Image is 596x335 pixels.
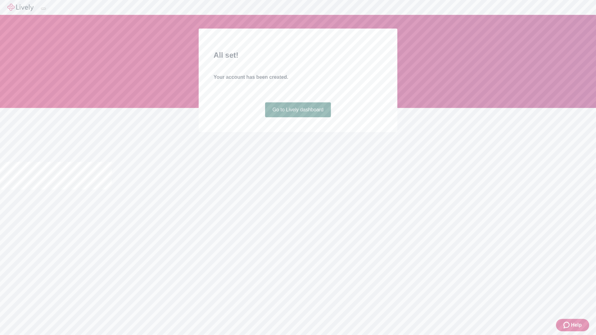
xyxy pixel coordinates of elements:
[214,74,382,81] h4: Your account has been created.
[7,4,34,11] img: Lively
[214,50,382,61] h2: All set!
[571,321,582,329] span: Help
[556,319,589,331] button: Zendesk support iconHelp
[41,8,46,10] button: Log out
[265,102,331,117] a: Go to Lively dashboard
[563,321,571,329] svg: Zendesk support icon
